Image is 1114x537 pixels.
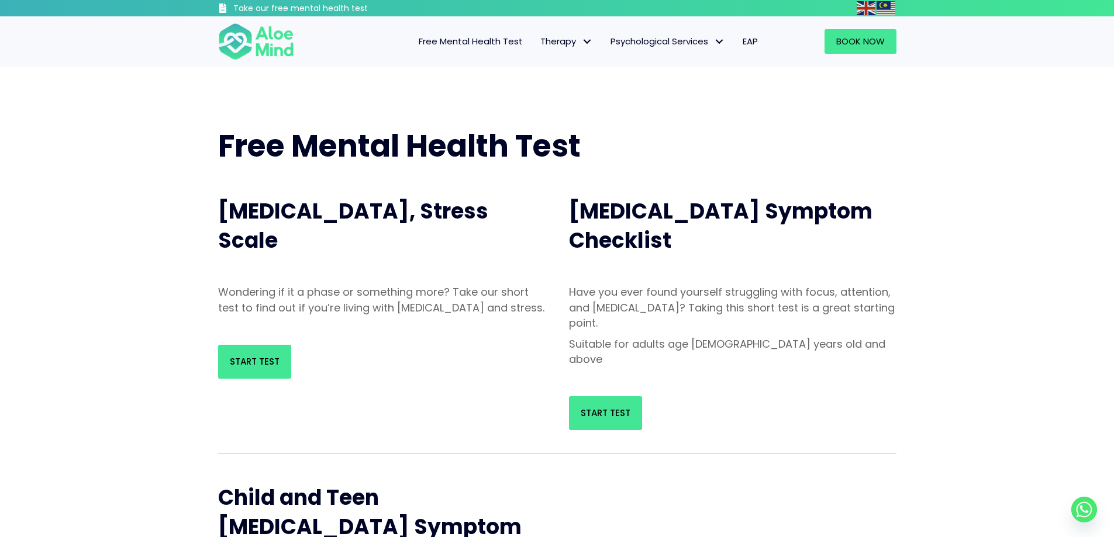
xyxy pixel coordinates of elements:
[857,1,875,15] img: en
[569,196,872,255] span: [MEDICAL_DATA] Symptom Checklist
[218,3,430,16] a: Take our free mental health test
[419,35,523,47] span: Free Mental Health Test
[410,29,532,54] a: Free Mental Health Test
[309,29,767,54] nav: Menu
[218,196,488,255] span: [MEDICAL_DATA], Stress Scale
[233,3,430,15] h3: Take our free mental health test
[218,22,294,61] img: Aloe mind Logo
[218,124,581,167] span: Free Mental Health Test
[569,337,896,367] p: Suitable for adults age [DEMOGRAPHIC_DATA] years old and above
[611,35,725,47] span: Psychological Services
[230,355,280,368] span: Start Test
[825,29,896,54] a: Book Now
[218,285,546,315] p: Wondering if it a phase or something more? Take our short test to find out if you’re living with ...
[857,1,877,15] a: English
[734,29,767,54] a: EAP
[532,29,602,54] a: TherapyTherapy: submenu
[218,345,291,379] a: Start Test
[579,33,596,50] span: Therapy: submenu
[540,35,593,47] span: Therapy
[581,407,630,419] span: Start Test
[1071,497,1097,522] a: Whatsapp
[836,35,885,47] span: Book Now
[711,33,728,50] span: Psychological Services: submenu
[569,285,896,330] p: Have you ever found yourself struggling with focus, attention, and [MEDICAL_DATA]? Taking this sh...
[743,35,758,47] span: EAP
[877,1,896,15] a: Malay
[569,396,642,430] a: Start Test
[602,29,734,54] a: Psychological ServicesPsychological Services: submenu
[877,1,895,15] img: ms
